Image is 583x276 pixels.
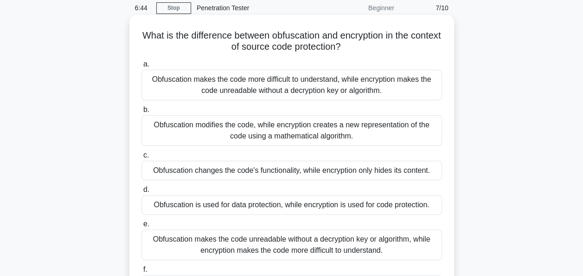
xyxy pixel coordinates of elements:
h5: What is the difference between obfuscation and encryption in the context of source code protection? [141,30,443,53]
div: Obfuscation changes the code's functionality, while encryption only hides its content. [141,161,442,180]
span: b. [143,105,149,113]
span: d. [143,185,149,193]
div: Obfuscation makes the code unreadable without a decryption key or algorithm, while encryption mak... [141,230,442,260]
div: Obfuscation modifies the code, while encryption creates a new representation of the code using a ... [141,115,442,146]
span: e. [143,220,149,228]
span: a. [143,60,149,68]
a: Stop [156,2,191,14]
span: c. [143,151,149,159]
div: Obfuscation is used for data protection, while encryption is used for code protection. [141,195,442,215]
div: Obfuscation makes the code more difficult to understand, while encryption makes the code unreadab... [141,70,442,100]
span: f. [143,265,147,273]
